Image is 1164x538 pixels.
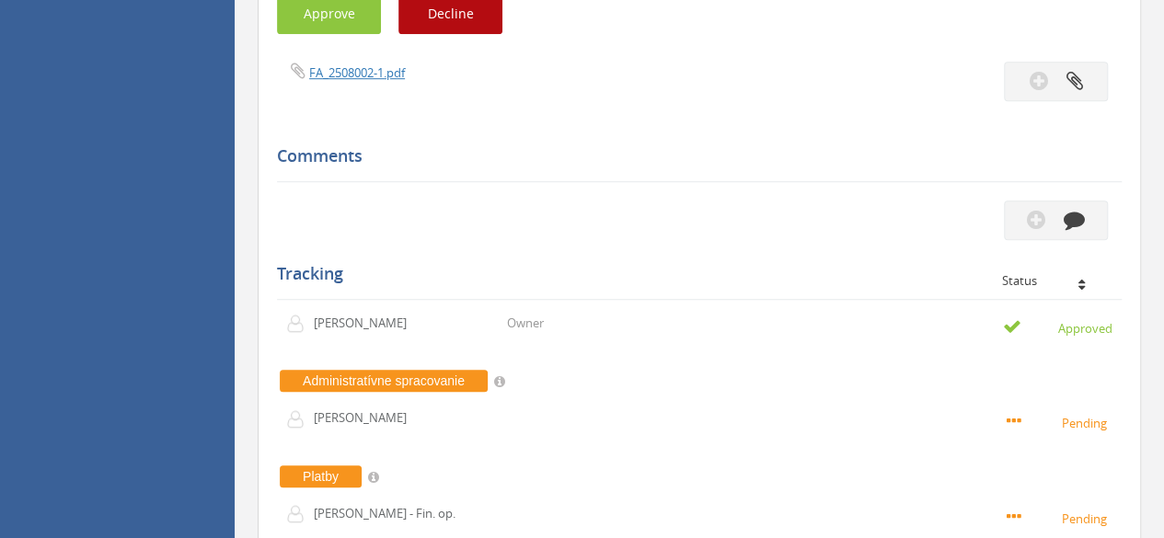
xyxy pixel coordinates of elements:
h5: Comments [277,147,1108,166]
img: user-icon.png [286,410,314,429]
p: [PERSON_NAME] [314,315,420,332]
small: Pending [1007,508,1112,528]
span: Platby [280,465,362,487]
a: FA_2508002-1.pdf [309,64,405,81]
small: Approved [1003,317,1112,338]
img: user-icon.png [286,505,314,523]
p: Owner [507,315,544,332]
p: [PERSON_NAME] [314,409,420,427]
span: Administratívne spracovanie [280,370,488,392]
p: [PERSON_NAME] - Fin. op. [314,505,455,522]
div: Status [1002,274,1108,287]
small: Pending [1007,412,1112,432]
img: user-icon.png [286,315,314,333]
h5: Tracking [277,265,1108,283]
